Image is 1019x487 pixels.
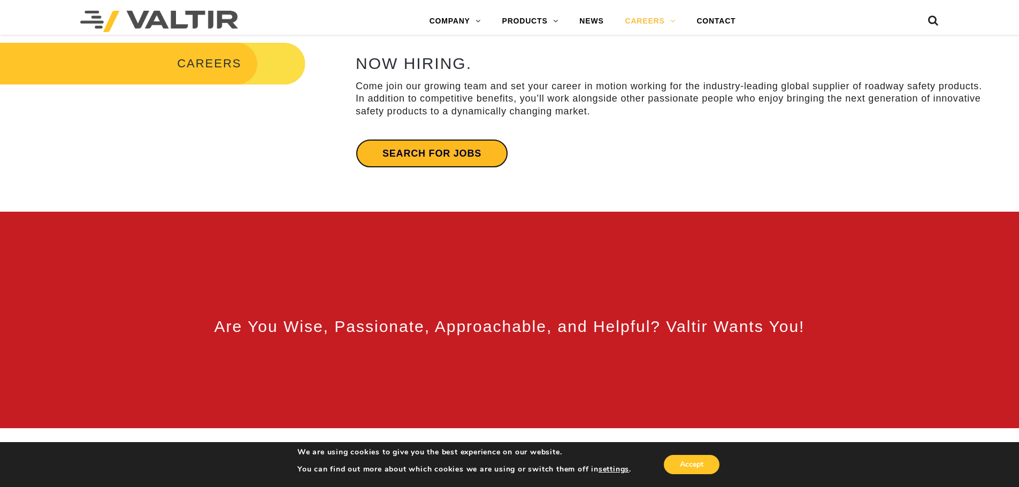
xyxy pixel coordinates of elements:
[80,11,238,32] img: Valtir
[686,11,746,32] a: CONTACT
[297,465,631,474] p: You can find out more about which cookies we are using or switch them off in .
[664,455,719,474] button: Accept
[356,55,990,72] h2: NOW HIRING.
[356,139,508,168] a: Search for jobs
[419,11,492,32] a: COMPANY
[599,465,629,474] button: settings
[615,11,686,32] a: CAREERS
[492,11,569,32] a: PRODUCTS
[569,11,614,32] a: NEWS
[356,80,990,118] p: Come join our growing team and set your career in motion working for the industry-leading global ...
[214,318,805,335] span: Are You Wise, Passionate, Approachable, and Helpful? Valtir Wants You!
[297,447,631,457] p: We are using cookies to give you the best experience on our website.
